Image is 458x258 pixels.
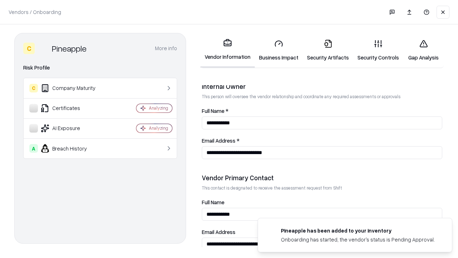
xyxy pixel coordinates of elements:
div: C [29,84,38,92]
div: Onboarding has started, the vendor's status is Pending Approval. [281,236,435,243]
button: More info [155,42,177,55]
label: Full Name [202,200,442,205]
img: Pineapple [38,43,49,54]
a: Security Controls [353,34,403,67]
label: Full Name * [202,108,442,114]
div: A [29,144,38,153]
div: Breach History [29,144,115,153]
div: Pineapple has been added to your inventory [281,227,435,234]
a: Gap Analysis [403,34,444,67]
label: Email Address [202,229,442,235]
div: Risk Profile [23,63,177,72]
div: Certificates [29,104,115,113]
div: Analyzing [149,105,168,111]
a: Vendor Information [200,33,255,68]
div: Internal Owner [202,82,442,91]
div: Vendor Primary Contact [202,173,442,182]
p: This contact is designated to receive the assessment request from Shift [202,185,442,191]
img: pineappleenergy.com [267,227,275,235]
div: Pineapple [52,43,87,54]
div: C [23,43,35,54]
div: Company Maturity [29,84,115,92]
div: Analyzing [149,125,168,131]
a: Business Impact [255,34,303,67]
a: Security Artifacts [303,34,353,67]
p: Vendors / Onboarding [9,8,61,16]
label: Email Address * [202,138,442,143]
p: This person will oversee the vendor relationship and coordinate any required assessments or appro... [202,94,442,100]
div: AI Exposure [29,124,115,133]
